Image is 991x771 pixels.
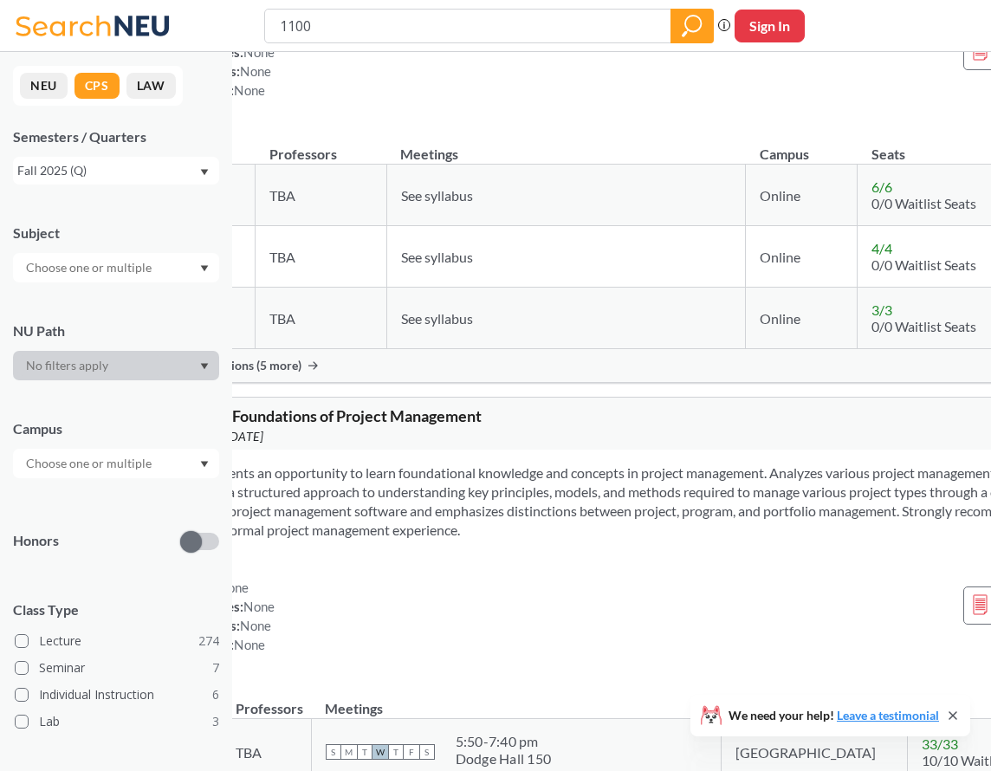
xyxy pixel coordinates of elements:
[13,351,219,380] div: Dropdown arrow
[15,684,219,706] label: Individual Instruction
[456,733,552,750] div: 5:50 - 7:40 pm
[401,249,473,265] span: See syllabus
[17,453,163,474] input: Choose one or multiple
[746,127,858,165] th: Campus
[746,226,858,288] td: Online
[256,127,386,165] th: Professors
[256,226,386,288] td: TBA
[401,187,473,204] span: See syllabus
[17,257,163,278] input: Choose one or multiple
[871,240,892,256] span: 4 / 4
[326,744,341,760] span: S
[13,600,219,619] span: Class Type
[341,744,357,760] span: M
[311,682,722,719] th: Meetings
[15,710,219,733] label: Lab
[243,599,275,614] span: None
[13,157,219,185] div: Fall 2025 (Q)Dropdown arrow
[386,127,746,165] th: Meetings
[15,630,219,652] label: Lecture
[871,256,976,273] span: 0/0 Waitlist Seats
[735,10,805,42] button: Sign In
[198,632,219,651] span: 274
[200,363,209,370] svg: Dropdown arrow
[240,618,271,633] span: None
[357,744,372,760] span: T
[682,14,703,38] svg: magnifying glass
[212,658,219,677] span: 7
[256,165,386,226] td: TBA
[372,744,388,760] span: W
[222,682,312,719] th: Professors
[256,288,386,349] td: TBA
[13,531,59,551] p: Honors
[234,82,265,98] span: None
[200,461,209,468] svg: Dropdown arrow
[722,682,908,719] th: Campus
[746,288,858,349] td: Online
[217,580,249,595] span: None
[212,712,219,731] span: 3
[15,657,219,679] label: Seminar
[74,73,120,99] button: CPS
[17,161,198,180] div: Fall 2025 (Q)
[13,224,219,243] div: Subject
[240,63,271,79] span: None
[212,685,219,704] span: 6
[388,744,404,760] span: T
[871,195,976,211] span: 0/0 Waitlist Seats
[729,709,939,722] span: We need your help!
[126,73,176,99] button: LAW
[670,9,714,43] div: magnifying glass
[161,406,482,425] span: PJM 5900 : Foundations of Project Management
[871,178,892,195] span: 6 / 6
[922,735,958,752] span: 33 / 33
[13,127,219,146] div: Semesters / Quarters
[234,637,265,652] span: None
[13,449,219,478] div: Dropdown arrow
[200,265,209,272] svg: Dropdown arrow
[404,744,419,760] span: F
[837,708,939,722] a: Leave a testimonial
[20,73,68,99] button: NEU
[746,165,858,226] td: Online
[13,419,219,438] div: Campus
[419,744,435,760] span: S
[243,44,275,60] span: None
[278,11,658,41] input: Class, professor, course number, "phrase"
[13,321,219,340] div: NU Path
[871,301,892,318] span: 3 / 3
[401,310,473,327] span: See syllabus
[456,750,552,768] div: Dodge Hall 150
[871,318,976,334] span: 0/0 Waitlist Seats
[13,253,219,282] div: Dropdown arrow
[200,169,209,176] svg: Dropdown arrow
